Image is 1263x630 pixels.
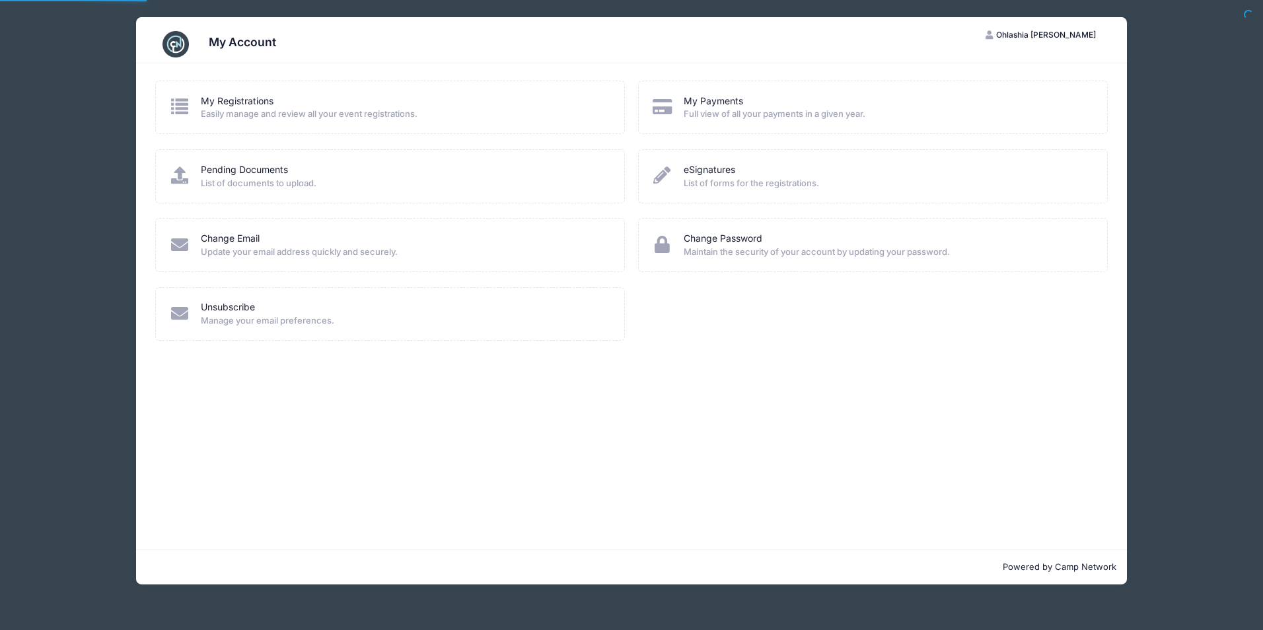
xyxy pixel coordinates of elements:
span: List of forms for the registrations. [684,177,1090,190]
button: Ohlashia [PERSON_NAME] [974,24,1108,46]
span: List of documents to upload. [201,177,607,190]
img: CampNetwork [162,31,189,57]
a: Pending Documents [201,163,288,177]
span: Easily manage and review all your event registrations. [201,108,607,121]
span: Full view of all your payments in a given year. [684,108,1090,121]
a: Change Password [684,232,762,246]
a: eSignatures [684,163,735,177]
a: Change Email [201,232,260,246]
span: Maintain the security of your account by updating your password. [684,246,1090,259]
a: My Payments [684,94,743,108]
span: Ohlashia [PERSON_NAME] [996,30,1096,40]
a: My Registrations [201,94,273,108]
h3: My Account [209,35,276,49]
span: Update your email address quickly and securely. [201,246,607,259]
a: Unsubscribe [201,300,255,314]
p: Powered by Camp Network [147,561,1116,574]
span: Manage your email preferences. [201,314,607,328]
